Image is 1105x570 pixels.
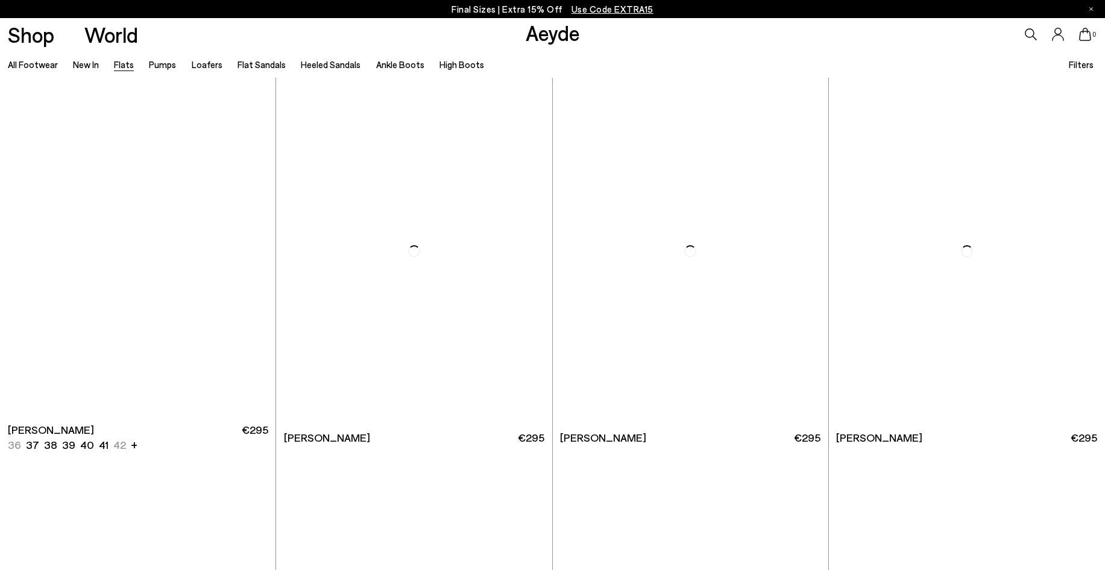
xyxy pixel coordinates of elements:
[836,430,922,445] span: [PERSON_NAME]
[44,437,57,453] li: 38
[62,437,75,453] li: 39
[73,59,99,70] a: New In
[560,430,646,445] span: [PERSON_NAME]
[553,78,828,424] img: Ellie Almond-Toe Flats
[518,430,544,445] span: €295
[439,59,484,70] a: High Boots
[526,20,580,45] a: Aeyde
[1079,28,1091,41] a: 0
[301,59,360,70] a: Heeled Sandals
[275,78,551,424] div: 2 / 6
[275,78,551,424] img: Ellie Almond-Toe Flats
[8,59,58,70] a: All Footwear
[149,59,176,70] a: Pumps
[8,437,122,453] ul: variant
[80,437,94,453] li: 40
[8,422,94,437] span: [PERSON_NAME]
[452,2,653,17] p: Final Sizes | Extra 15% Off
[829,78,1105,424] img: Ellie Suede Almond-Toe Flats
[114,59,134,70] a: Flats
[131,436,137,453] li: +
[1091,31,1097,38] span: 0
[284,430,370,445] span: [PERSON_NAME]
[276,78,552,424] img: Ellie Almond-Toe Flats
[242,422,268,453] span: €295
[8,24,54,45] a: Shop
[276,424,552,451] a: [PERSON_NAME] €295
[84,24,138,45] a: World
[794,430,820,445] span: €295
[238,59,286,70] a: Flat Sandals
[553,424,828,451] a: [PERSON_NAME] €295
[376,59,424,70] a: Ankle Boots
[26,437,39,453] li: 37
[571,4,653,14] span: Navigate to /collections/ss25-final-sizes
[1071,430,1097,445] span: €295
[829,424,1105,451] a: [PERSON_NAME] €295
[192,59,222,70] a: Loafers
[1069,59,1094,70] span: Filters
[99,437,109,453] li: 41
